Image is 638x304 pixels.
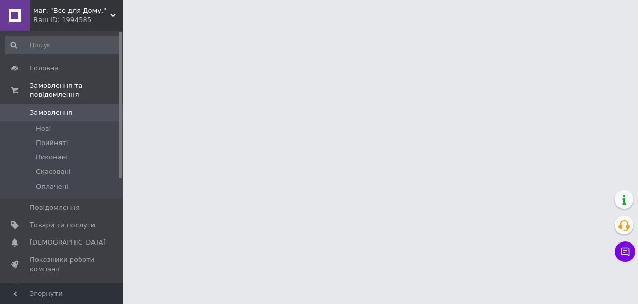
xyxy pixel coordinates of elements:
span: Виконані [36,153,68,162]
span: Головна [30,64,59,73]
span: Товари та послуги [30,220,95,230]
span: Оплачені [36,182,68,191]
span: Прийняті [36,138,68,148]
span: Нові [36,124,51,133]
span: Повідомлення [30,203,80,212]
span: маг. "Все для Дому." [33,6,110,15]
span: [DEMOGRAPHIC_DATA] [30,238,106,247]
input: Пошук [5,36,121,54]
span: Скасовані [36,167,71,176]
span: Відгуки [30,282,57,292]
span: Замовлення та повідомлення [30,81,123,99]
span: Замовлення [30,108,72,117]
span: Показники роботи компанії [30,255,95,274]
button: Чат з покупцем [615,241,635,262]
div: Ваш ID: 1994585 [33,15,123,25]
